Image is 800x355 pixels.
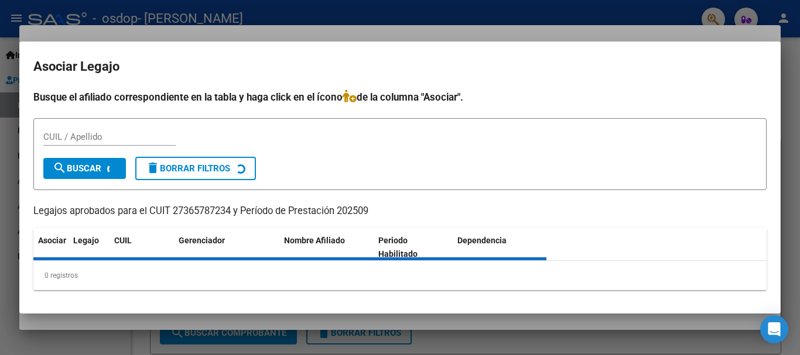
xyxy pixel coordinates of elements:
span: Legajo [73,236,99,245]
mat-icon: delete [146,161,160,175]
h4: Busque el afiliado correspondiente en la tabla y haga click en el ícono de la columna "Asociar". [33,89,767,105]
datatable-header-cell: Dependencia [453,228,547,267]
mat-icon: search [53,161,67,175]
button: Borrar Filtros [135,157,256,180]
p: Legajos aprobados para el CUIT 27365787234 y Período de Prestación 202509 [33,204,767,219]
span: Asociar [38,236,66,245]
button: Buscar [43,158,126,179]
h2: Asociar Legajo [33,56,767,78]
span: CUIL [114,236,132,245]
span: Dependencia [457,236,507,245]
datatable-header-cell: Nombre Afiliado [279,228,374,267]
span: Borrar Filtros [146,163,230,174]
datatable-header-cell: Legajo [69,228,110,267]
span: Buscar [53,163,101,174]
div: 0 registros [33,261,767,290]
datatable-header-cell: Gerenciador [174,228,279,267]
datatable-header-cell: Periodo Habilitado [374,228,453,267]
div: Open Intercom Messenger [760,315,788,343]
span: Periodo Habilitado [378,236,418,259]
span: Nombre Afiliado [284,236,345,245]
span: Gerenciador [179,236,225,245]
datatable-header-cell: Asociar [33,228,69,267]
datatable-header-cell: CUIL [110,228,174,267]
